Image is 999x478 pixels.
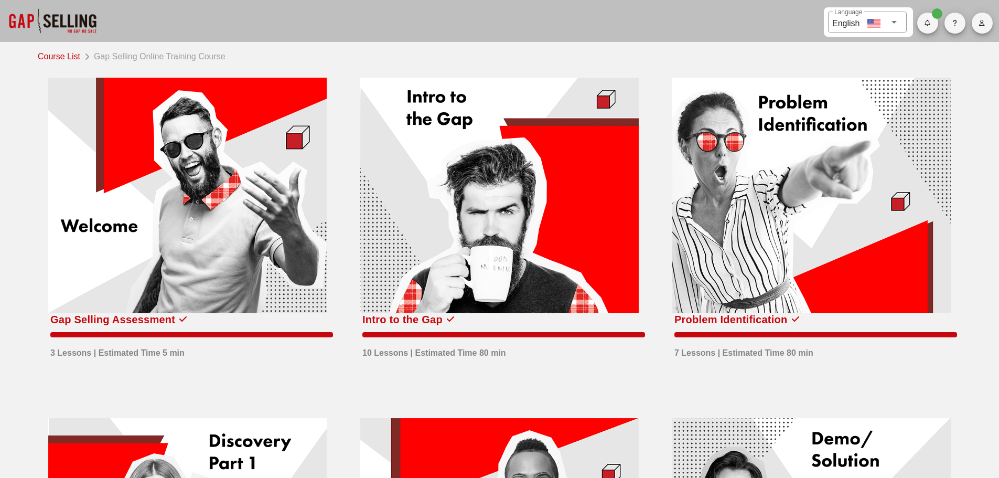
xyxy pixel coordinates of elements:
[362,311,443,328] div: Intro to the Gap
[362,342,506,359] div: 10 Lessons | Estimated Time 80 min
[90,48,225,63] div: Gap Selling Online Training Course
[832,15,860,30] div: English
[834,8,862,16] label: Language
[932,8,942,19] span: Badge
[674,342,813,359] div: 7 Lessons | Estimated Time 80 min
[828,12,907,33] div: LanguageEnglish
[38,48,84,63] a: Course List
[50,342,185,359] div: 3 Lessons | Estimated Time 5 min
[50,311,175,328] div: Gap Selling Assessment
[674,311,788,328] div: Problem Identification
